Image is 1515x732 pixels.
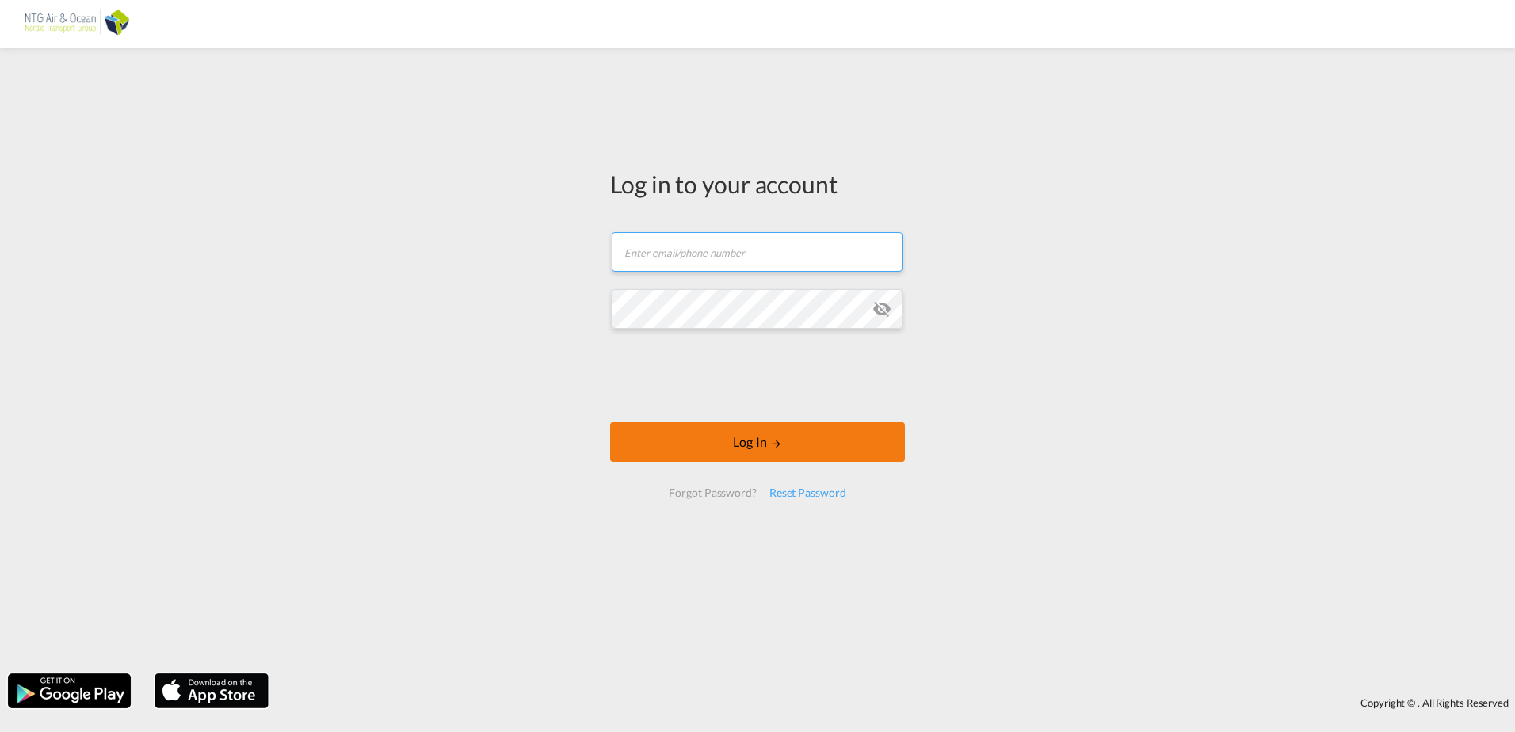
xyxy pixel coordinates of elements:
[153,672,270,710] img: apple.png
[24,6,131,42] img: af31b1c0b01f11ecbc353f8e72265e29.png
[662,478,762,507] div: Forgot Password?
[610,167,905,200] div: Log in to your account
[610,422,905,462] button: LOGIN
[6,672,132,710] img: google.png
[872,299,891,318] md-icon: icon-eye-off
[637,345,878,406] iframe: reCAPTCHA
[612,232,903,272] input: Enter email/phone number
[277,689,1515,716] div: Copyright © . All Rights Reserved
[763,478,853,507] div: Reset Password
